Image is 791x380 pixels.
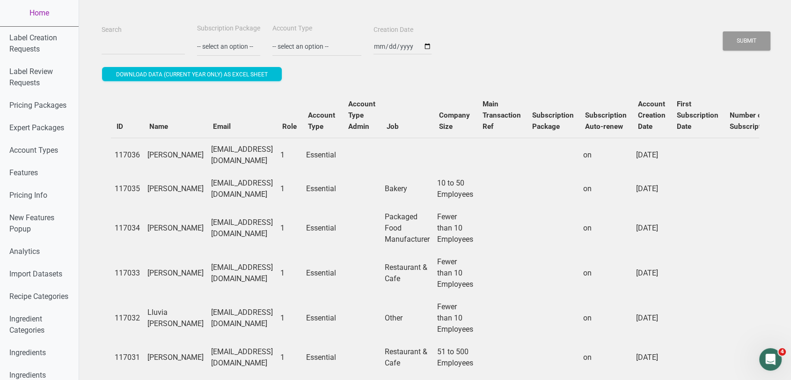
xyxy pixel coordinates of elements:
b: Role [282,122,297,131]
td: Other [381,296,433,341]
td: [DATE] [632,206,671,251]
td: 51 to 500 Employees [433,341,477,374]
b: Number of Subscriptions [730,111,775,131]
td: Essential [302,296,343,341]
td: Lluvia [PERSON_NAME] [144,296,207,341]
b: Job [387,122,399,131]
td: 117034 [111,206,144,251]
td: Fewer than 10 Employees [433,251,477,296]
td: [PERSON_NAME] [144,251,207,296]
td: [DATE] [632,251,671,296]
td: Restaurant & Cafe [381,251,433,296]
td: 1 [277,296,302,341]
button: Download data (current year only) as excel sheet [102,67,282,81]
td: 117036 [111,138,144,172]
iframe: Intercom live chat [759,348,782,371]
td: [PERSON_NAME] [144,172,207,206]
td: [EMAIL_ADDRESS][DOMAIN_NAME] [207,251,277,296]
b: Main Transaction Ref [483,100,521,131]
td: Essential [302,172,343,206]
b: Name [149,122,168,131]
td: 1 [277,341,302,374]
label: Subscription Package [197,24,260,33]
td: 1 [277,138,302,172]
td: 1 [277,251,302,296]
td: 117035 [111,172,144,206]
td: Essential [302,341,343,374]
td: on [579,251,632,296]
td: [DATE] [632,341,671,374]
td: on [579,172,632,206]
td: [EMAIL_ADDRESS][DOMAIN_NAME] [207,296,277,341]
td: Fewer than 10 Employees [433,206,477,251]
td: [EMAIL_ADDRESS][DOMAIN_NAME] [207,172,277,206]
td: 117033 [111,251,144,296]
b: First Subscription Date [677,100,718,131]
td: [DATE] [632,172,671,206]
td: [DATE] [632,296,671,341]
b: ID [117,122,123,131]
td: [EMAIL_ADDRESS][DOMAIN_NAME] [207,206,277,251]
td: 117032 [111,296,144,341]
b: Account Type Admin [348,100,375,131]
td: 10 to 50 Employees [433,172,477,206]
td: [DATE] [632,138,671,172]
td: [EMAIL_ADDRESS][DOMAIN_NAME] [207,341,277,374]
td: [PERSON_NAME] [144,341,207,374]
label: Account Type [272,24,312,33]
td: Essential [302,138,343,172]
span: 4 [778,348,786,356]
label: Search [102,25,122,35]
td: 1 [277,206,302,251]
td: 1 [277,172,302,206]
button: Submit [723,31,770,51]
span: Download data (current year only) as excel sheet [116,71,268,78]
b: Subscription Auto-renew [585,111,627,131]
td: Essential [302,251,343,296]
td: Bakery [381,172,433,206]
td: on [579,138,632,172]
td: 117031 [111,341,144,374]
b: Company Size [439,111,470,131]
td: Essential [302,206,343,251]
td: Restaurant & Cafe [381,341,433,374]
td: on [579,341,632,374]
td: [PERSON_NAME] [144,206,207,251]
b: Account Type [308,111,335,131]
td: [PERSON_NAME] [144,138,207,172]
b: Email [213,122,231,131]
td: on [579,206,632,251]
td: Packaged Food Manufacturer [381,206,433,251]
td: on [579,296,632,341]
b: Account Creation Date [638,100,666,131]
td: Fewer than 10 Employees [433,296,477,341]
b: Subscription Package [532,111,574,131]
label: Creation Date [374,25,413,35]
td: [EMAIL_ADDRESS][DOMAIN_NAME] [207,138,277,172]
